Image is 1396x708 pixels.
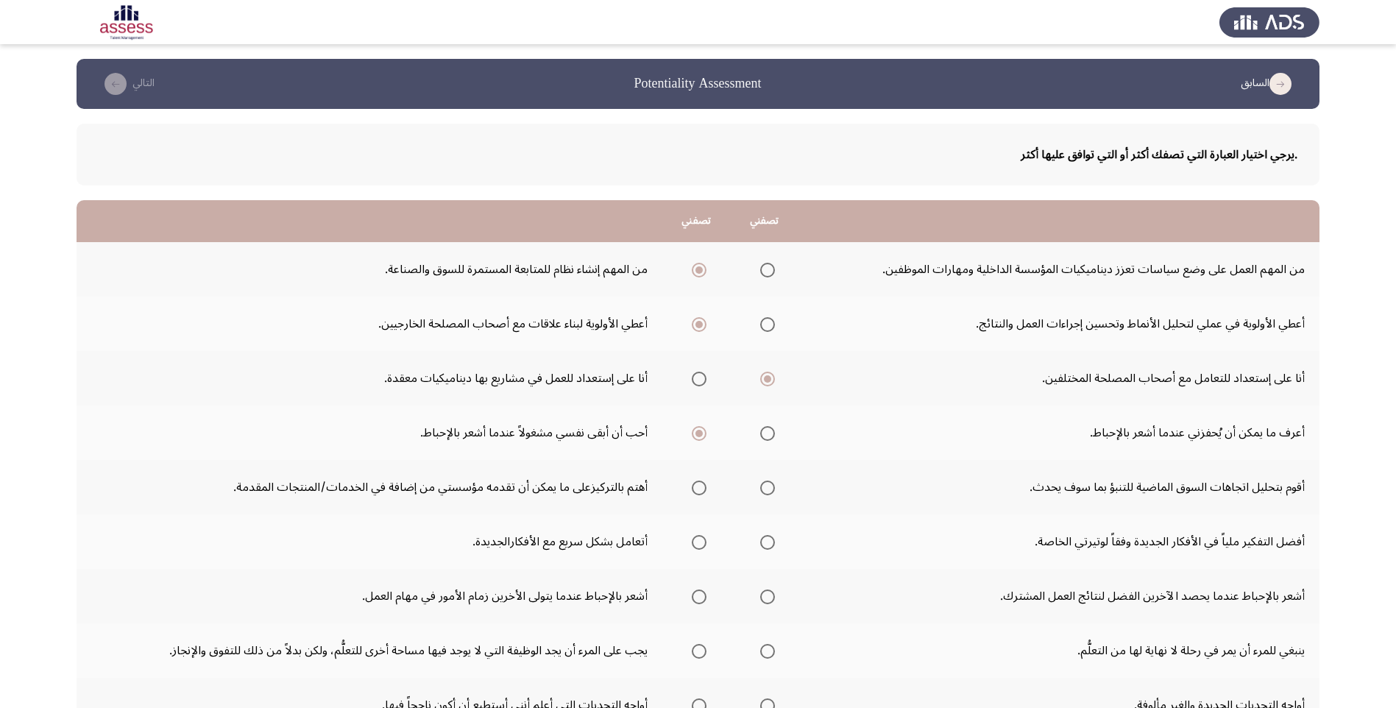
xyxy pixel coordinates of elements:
[754,529,775,554] mat-radio-group: Select an option
[686,311,706,336] mat-radio-group: Select an option
[686,584,706,609] mat-radio-group: Select an option
[798,460,1319,514] td: أقوم بتحليل اتجاهات السوق الماضية للتنبؤ بما سوف يحدث.
[798,406,1319,460] td: أعرف ما يمكن أن يُحفزني عندما أشعر بالإحباط.
[1236,72,1302,96] button: load previous page
[798,351,1319,406] td: أنا على إستعداد للتعامل مع أصحاب المصلحة المختلفين.
[798,569,1319,623] td: أشعر بالإحباط عندما يحصد الآخرين الفضل لنتائج العمل المشترك.
[754,366,775,391] mat-radio-group: Select an option
[798,514,1319,569] td: أفضل التفكير ملياً في الأفكار الجديدة وفقاً لوتيرتي الخاصة.
[686,257,706,282] mat-radio-group: Select an option
[77,569,662,623] td: أشعر بالإحباط عندما يتولى الأخرين زمام الأمور في مهام العمل.
[1219,1,1319,43] img: Assess Talent Management logo
[662,200,730,242] th: تصفني
[754,420,775,445] mat-radio-group: Select an option
[77,297,662,351] td: أعطي الأولوية لبناء علاقات مع أصحاب المصلحة الخارجيين.
[77,351,662,406] td: أنا على إستعداد للعمل في مشاريع بها ديناميكيات معقدة.
[754,638,775,663] mat-radio-group: Select an option
[686,638,706,663] mat-radio-group: Select an option
[798,242,1319,297] td: من المهم العمل على وضع سياسات تعزز ديناميكيات المؤسسة الداخلية ومهارات الموظفين.
[634,74,762,93] h3: Potentiality Assessment
[798,623,1319,678] td: ينبغي للمرء أن يمر في رحلة لا نهاية لها من التعلُّم.
[77,406,662,460] td: أحب أن أبقى نفسي مشغولاً عندما أشعر بالإحباط.
[798,297,1319,351] td: أعطي الأولوية في عملي لتحليل الأنماط وتحسين إجراءات العمل والنتائج.
[1021,142,1297,167] b: .يرجي اختيار العبارة التي تصفك أكثر أو التي توافق عليها أكثر
[686,420,706,445] mat-radio-group: Select an option
[686,366,706,391] mat-radio-group: Select an option
[77,460,662,514] td: أهتم بالتركيزعلى ما يمكن أن تقدمه مؤسستي من إضافة في الخدمات/المنتجات المقدمة.
[730,200,798,242] th: تصفني
[77,514,662,569] td: أتعامل بشكل سريع مع الأفكارالجديدة.
[686,475,706,500] mat-radio-group: Select an option
[754,584,775,609] mat-radio-group: Select an option
[94,72,159,96] button: check the missing
[754,257,775,282] mat-radio-group: Select an option
[754,311,775,336] mat-radio-group: Select an option
[686,529,706,554] mat-radio-group: Select an option
[77,242,662,297] td: من المهم إنشاء نظام للمتابعة المستمرة للسوق والصناعة.
[77,623,662,678] td: يجب على المرء أن يجد الوظيفة التي لا يوجد فيها مساحة أخرى للتعلُّم، ولكن بدلاً من ذلك للتفوق والإ...
[77,1,177,43] img: Assessment logo of Potentiality Assessment R2 (EN/AR)
[754,475,775,500] mat-radio-group: Select an option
